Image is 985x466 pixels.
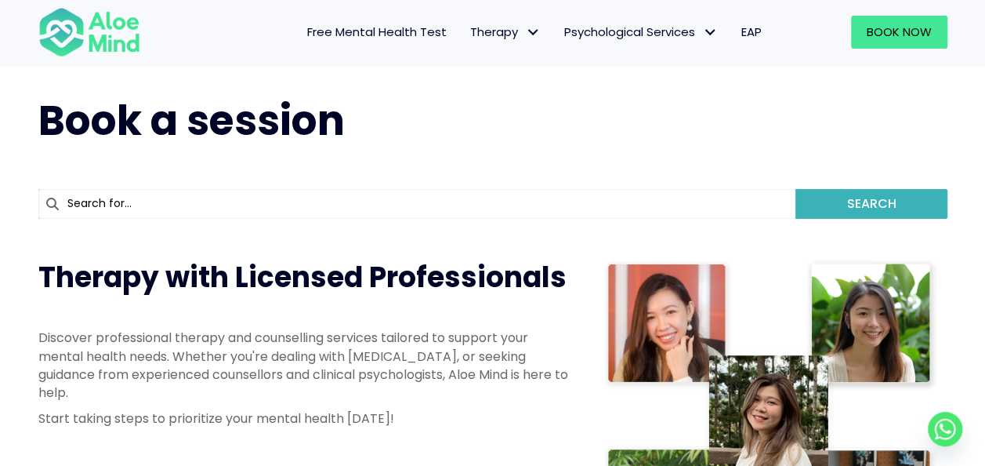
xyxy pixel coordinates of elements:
a: Psychological ServicesPsychological Services: submenu [552,16,730,49]
input: Search for... [38,189,796,219]
span: Therapy with Licensed Professionals [38,257,567,297]
p: Start taking steps to prioritize your mental health [DATE]! [38,410,571,428]
p: Discover professional therapy and counselling services tailored to support your mental health nee... [38,329,571,402]
nav: Menu [161,16,773,49]
img: Aloe mind Logo [38,6,140,58]
a: Free Mental Health Test [295,16,458,49]
span: Therapy: submenu [522,21,545,44]
a: Whatsapp [928,412,962,446]
a: EAP [730,16,773,49]
span: Book Now [867,24,932,40]
span: Psychological Services [564,24,718,40]
span: Psychological Services: submenu [699,21,722,44]
span: Free Mental Health Test [307,24,447,40]
button: Search [795,189,947,219]
a: TherapyTherapy: submenu [458,16,552,49]
span: EAP [741,24,762,40]
span: Book a session [38,92,345,149]
span: Therapy [470,24,541,40]
a: Book Now [851,16,947,49]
